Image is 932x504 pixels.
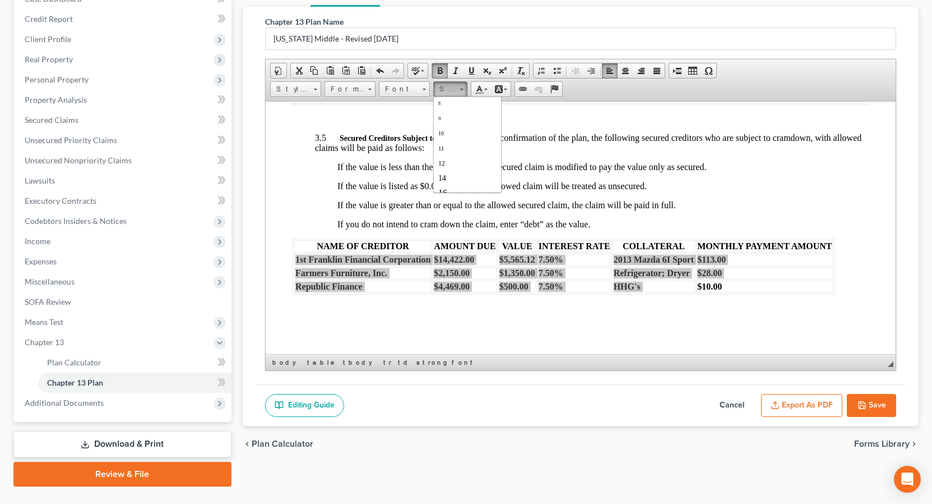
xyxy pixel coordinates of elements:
[4,77,12,85] span: 14
[168,167,204,176] strong: $2,150.00
[761,394,842,418] button: Export as PDF
[379,81,430,97] a: Font
[273,140,345,149] span: INTEREST RATE
[271,82,310,97] span: Styles
[432,153,460,163] strong: $113.00
[243,439,313,448] button: chevron_left Plan Calculator
[894,466,921,493] div: Open Intercom Messenger
[4,4,7,9] span: 8
[847,394,896,418] button: Save
[16,292,231,312] a: SOFA Review
[685,63,701,78] a: Table
[47,378,103,387] span: Chapter 13 Plan
[341,357,380,368] a: tbody element
[546,82,562,97] a: Anchor
[372,63,388,78] a: Undo
[434,82,456,97] span: Size
[305,357,340,368] a: table element
[432,167,456,176] strong: $28.00
[602,63,618,78] a: Align Left
[234,167,270,176] strong: $1,350.00
[338,63,354,78] a: Paste as plain text
[273,180,298,190] strong: 7.50%
[888,361,893,367] span: Resize
[348,180,375,190] strong: HHG's
[449,357,478,368] a: font element
[25,337,64,347] span: Chapter 13
[266,28,896,49] input: Enter name...
[270,81,321,97] a: Styles
[910,439,919,448] i: chevron_right
[432,63,448,78] a: Bold
[273,167,298,176] strong: 7.50%
[348,167,424,176] strong: Refrigerator; Dryer
[25,95,87,104] span: Property Analysis
[379,82,419,97] span: Font
[354,63,369,78] a: Paste from Word
[291,63,307,78] a: Cut
[495,63,511,78] a: Superscript
[168,180,204,190] strong: $4,469.00
[25,216,127,226] span: Codebtors Insiders & Notices
[25,155,132,165] span: Unsecured Nonpriority Claims
[30,180,97,190] strong: Republic Finance
[25,398,104,407] span: Additional Documents
[322,63,338,78] a: Paste
[252,439,313,448] span: Plan Calculator
[381,357,395,368] a: tr element
[4,91,13,100] span: 16
[432,180,456,190] strong: $10.00
[325,82,364,97] span: Format
[271,63,286,78] a: Document Properties
[4,33,10,39] span: 10
[25,196,96,205] span: Executory Contracts
[270,357,304,368] a: body element
[568,63,583,78] a: Decrease Indent
[633,63,649,78] a: Align Right
[13,462,231,487] a: Review & File
[243,439,252,448] i: chevron_left
[265,16,344,28] label: Chapter 13 Plan Name
[4,19,7,24] span: 9
[854,439,919,448] button: Forms Library chevron_right
[25,14,73,24] span: Credit Report
[2,43,66,58] a: 11
[273,153,298,163] strong: 7.50%
[549,63,565,78] a: Insert/Remove Bulleted List
[388,63,404,78] a: Redo
[30,153,165,163] font: 1st Franklin Financial Corporation
[2,13,66,28] a: 9
[25,317,63,327] span: Means Test
[348,153,429,163] strong: 2013 Mazda 6I Sport
[25,256,57,266] span: Expenses
[583,63,599,78] a: Increase Indent
[448,63,463,78] a: Italic
[16,110,231,130] a: Secured Claims
[25,277,75,286] span: Miscellaneous
[25,115,78,125] span: Secured Claims
[25,54,73,64] span: Real Property
[408,63,428,78] a: Spell Checker
[707,394,757,418] button: Cancel
[414,357,448,368] a: strong element
[47,358,101,367] span: Plan Calculator
[649,63,665,78] a: Justify
[25,297,71,306] span: SOFA Review
[479,63,495,78] a: Subscript
[25,75,89,84] span: Personal Property
[463,63,479,78] a: Underline
[357,140,419,149] span: COLLATERAL
[13,431,231,457] a: Download & Print
[4,62,11,70] span: 12
[4,48,11,54] span: 11
[16,130,231,150] a: Unsecured Priority Claims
